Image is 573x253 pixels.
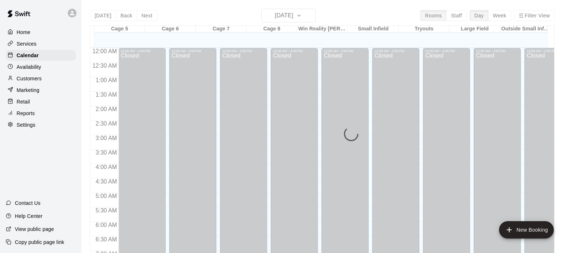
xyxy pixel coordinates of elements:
p: Calendar [17,52,39,59]
p: Reports [17,110,35,117]
span: 6:30 AM [94,236,119,243]
a: Reports [6,108,76,119]
div: Cage 7 [196,26,246,33]
div: Small Infield [348,26,399,33]
span: 12:00 AM [91,48,119,54]
span: 12:30 AM [91,63,119,69]
span: 2:00 AM [94,106,119,112]
div: 12:00 AM – 3:00 PM [121,49,163,53]
span: 1:30 AM [94,92,119,98]
div: 12:00 AM – 3:00 PM [222,49,265,53]
p: Copy public page link [15,239,64,246]
div: Large Field [449,26,500,33]
p: Customers [17,75,42,82]
a: Settings [6,119,76,130]
span: 5:00 AM [94,193,119,199]
div: Outside Small Infield [500,26,551,33]
div: Cage 6 [145,26,196,33]
div: Win Reality [PERSON_NAME] [297,26,348,33]
a: Services [6,38,76,49]
a: Customers [6,73,76,84]
div: 12:00 AM – 3:00 PM [324,49,366,53]
a: Home [6,27,76,38]
div: 12:00 AM – 3:00 PM [527,49,569,53]
span: 6:00 AM [94,222,119,228]
div: 12:00 AM – 3:00 PM [476,49,519,53]
a: Calendar [6,50,76,61]
p: Services [17,40,37,47]
p: View public page [15,225,54,233]
span: 2:30 AM [94,121,119,127]
p: Home [17,29,30,36]
a: Marketing [6,85,76,96]
div: Tryouts [399,26,449,33]
div: 12:00 AM – 3:00 PM [273,49,316,53]
button: add [499,221,554,239]
div: 12:00 AM – 3:00 PM [171,49,214,53]
span: 4:30 AM [94,178,119,185]
p: Contact Us [15,199,41,207]
span: 3:30 AM [94,149,119,156]
span: 4:00 AM [94,164,119,170]
span: 5:30 AM [94,207,119,214]
p: Retail [17,98,30,105]
span: 3:00 AM [94,135,119,141]
p: Help Center [15,212,42,220]
p: Marketing [17,87,40,94]
div: 12:00 AM – 3:00 PM [374,49,417,53]
p: Availability [17,63,41,71]
div: Cage 8 [246,26,297,33]
div: 12:00 AM – 3:00 PM [425,49,468,53]
span: 1:00 AM [94,77,119,83]
a: Availability [6,62,76,72]
a: Retail [6,96,76,107]
p: Settings [17,121,36,128]
div: Cage 5 [94,26,145,33]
